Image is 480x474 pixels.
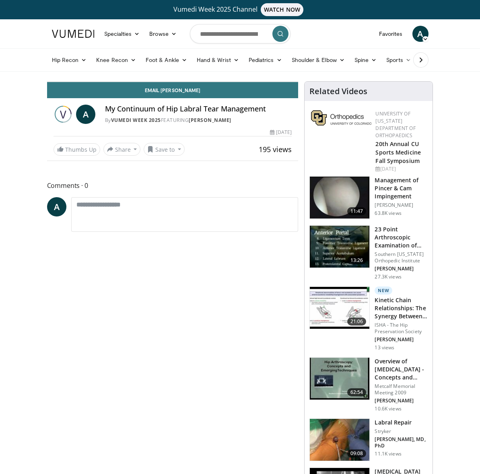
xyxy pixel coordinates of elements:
[375,165,426,173] div: [DATE]
[261,3,303,16] span: WATCH NOW
[309,418,428,461] a: 09:08 Labral Repair Stryker [PERSON_NAME], MD, PhD 11.1K views
[270,129,292,136] div: [DATE]
[76,105,95,124] a: A
[374,26,408,42] a: Favorites
[47,180,299,191] span: Comments 0
[412,26,428,42] a: A
[375,383,428,396] p: Metcalf Memorial Meeting 2009
[141,52,192,68] a: Foot & Ankle
[91,52,141,68] a: Knee Recon
[347,207,367,215] span: 11:47
[47,3,433,16] a: Vumedi Week 2025 ChannelWATCH NOW
[375,428,428,435] p: Stryker
[47,82,299,98] a: Email [PERSON_NAME]
[192,52,244,68] a: Hand & Wrist
[375,210,401,216] p: 63.8K views
[111,117,161,124] a: Vumedi Week 2025
[375,274,401,280] p: 27.3K views
[52,30,95,38] img: VuMedi Logo
[375,398,428,404] p: [PERSON_NAME]
[375,357,428,381] h3: Overview of [MEDICAL_DATA] - Concepts and Emerging Techniques
[375,140,421,165] a: 20th Annual CU Sports Medicine Fall Symposium
[375,418,428,427] h3: Labral Repair
[310,419,369,461] img: -TiYc6krEQGNAzh35hMDoxOjBrOw-uIx_2.150x105_q85_crop-smart_upscale.jpg
[54,105,73,124] img: Vumedi Week 2025
[375,344,394,351] p: 13 views
[375,451,401,457] p: 11.1K views
[375,406,401,412] p: 10.6K views
[310,226,369,268] img: oa8B-rsjN5HfbTbX4xMDoxOjBrO-I4W8.150x105_q85_crop-smart_upscale.jpg
[375,176,428,200] h3: Management of Pincer & Cam Impingement
[381,52,416,68] a: Sports
[189,117,231,124] a: [PERSON_NAME]
[375,436,428,449] p: [PERSON_NAME], MD, PhD
[103,143,141,156] button: Share
[375,225,428,249] h3: 23 Point Arthroscopic Examination of the Hip
[259,144,292,154] span: 195 views
[375,322,428,335] p: ISHA - The Hip Preservation Society
[350,52,381,68] a: Spine
[309,176,428,219] a: 11:47 Management of Pincer & Cam Impingement [PERSON_NAME] 63.8K views
[347,388,367,396] span: 62:54
[347,317,367,326] span: 21:06
[375,202,428,208] p: [PERSON_NAME]
[47,52,92,68] a: Hip Recon
[375,296,428,320] h3: Kinetic Chain Relationships: The Synergy Between Lower Extremity Joi…
[144,143,185,156] button: Save to
[54,143,100,156] a: Thumbs Up
[190,24,290,43] input: Search topics, interventions
[375,110,415,139] a: University of [US_STATE] Department of Orthopaedics
[144,26,181,42] a: Browse
[47,197,66,216] a: A
[309,225,428,280] a: 13:26 23 Point Arthroscopic Examination of the Hip Southern [US_STATE] Orthopedic Institute [PERS...
[375,266,428,272] p: [PERSON_NAME]
[375,251,428,264] p: Southern [US_STATE] Orthopedic Institute
[244,52,287,68] a: Pediatrics
[287,52,350,68] a: Shoulder & Elbow
[375,286,392,295] p: New
[105,105,292,113] h4: My Continuum of Hip Labral Tear Management
[347,449,367,458] span: 09:08
[311,110,371,126] img: 355603a8-37da-49b6-856f-e00d7e9307d3.png.150x105_q85_autocrop_double_scale_upscale_version-0.2.png
[375,336,428,343] p: [PERSON_NAME]
[105,117,292,124] div: By FEATURING
[309,87,367,96] h4: Related Videos
[310,287,369,329] img: 32a4bfa3-d390-487e-829c-9985ff2db92b.150x105_q85_crop-smart_upscale.jpg
[310,358,369,400] img: 678363_3.png.150x105_q85_crop-smart_upscale.jpg
[309,286,428,351] a: 21:06 New Kinetic Chain Relationships: The Synergy Between Lower Extremity Joi… ISHA - The Hip Pr...
[310,177,369,218] img: 38483_0000_3.png.150x105_q85_crop-smart_upscale.jpg
[99,26,145,42] a: Specialties
[347,256,367,264] span: 13:26
[309,357,428,412] a: 62:54 Overview of [MEDICAL_DATA] - Concepts and Emerging Techniques Metcalf Memorial Meeting 2009...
